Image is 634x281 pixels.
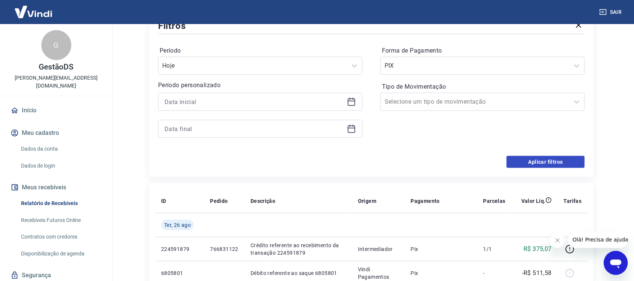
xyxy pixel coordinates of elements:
button: Meu cadastro [9,125,103,141]
p: Tarifas [564,197,582,205]
p: Pagamento [411,197,440,205]
p: ID [161,197,166,205]
img: Vindi [9,0,58,23]
p: Débito referente ao saque 6805801 [251,269,346,277]
p: R$ 375,07 [524,245,552,254]
p: Intermediador [358,245,399,253]
p: Parcelas [483,197,506,205]
p: Vindi Pagamentos [358,266,399,281]
label: Período [160,46,361,55]
p: 6805801 [161,269,198,277]
iframe: Fechar mensagem [550,233,565,248]
p: Descrição [251,197,276,205]
p: Pix [411,269,471,277]
p: Período personalizado [158,81,362,90]
span: Olá! Precisa de ajuda? [5,5,63,11]
a: Relatório de Recebíveis [18,196,103,211]
input: Data final [165,123,344,134]
p: - [483,269,506,277]
a: Início [9,102,103,119]
p: GestãoDS [39,63,74,71]
button: Sair [598,5,625,19]
p: 224591879 [161,245,198,253]
button: Meus recebíveis [9,179,103,196]
iframe: Mensagem da empresa [568,231,628,248]
p: -R$ 511,58 [522,269,552,278]
label: Forma de Pagamento [382,46,583,55]
a: Disponibilização de agenda [18,246,103,261]
input: Data inicial [165,96,344,107]
iframe: Botão para abrir a janela de mensagens [604,251,628,275]
div: G [41,30,71,60]
p: Pedido [210,197,228,205]
p: Pix [411,245,471,253]
span: Ter, 26 ago [164,221,191,229]
a: Recebíveis Futuros Online [18,213,103,228]
p: Origem [358,197,376,205]
p: 1/1 [483,245,506,253]
p: [PERSON_NAME][EMAIL_ADDRESS][DOMAIN_NAME] [6,74,106,90]
a: Dados da conta [18,141,103,157]
a: Dados de login [18,158,103,174]
h5: Filtros [158,20,186,32]
p: 766831122 [210,245,239,253]
a: Contratos com credores [18,229,103,245]
label: Tipo de Movimentação [382,82,583,91]
p: Valor Líq. [521,197,546,205]
p: Crédito referente ao recebimento da transação 224591879 [251,242,346,257]
button: Aplicar filtros [507,156,585,168]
